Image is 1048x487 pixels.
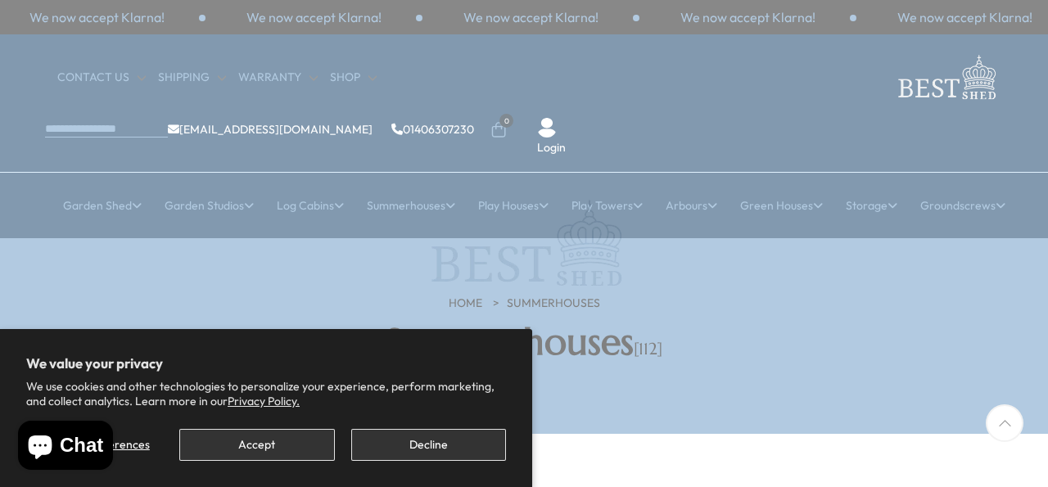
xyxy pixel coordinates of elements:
a: Privacy Policy. [228,394,300,408]
p: We use cookies and other technologies to personalize your experience, perform marketing, and coll... [26,379,506,408]
inbox-online-store-chat: Shopify online store chat [13,421,118,474]
h2: We value your privacy [26,355,506,372]
button: Accept [179,429,334,461]
button: Decline [351,429,506,461]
